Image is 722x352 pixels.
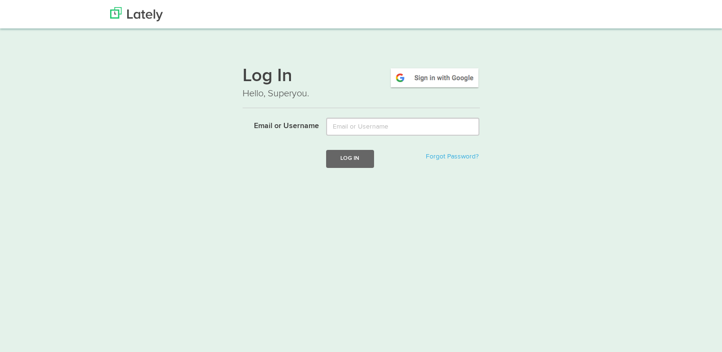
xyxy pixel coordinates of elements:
[326,150,374,167] button: Log In
[326,118,479,136] input: Email or Username
[243,67,480,87] h1: Log In
[389,67,480,89] img: google-signin.png
[426,153,478,160] a: Forgot Password?
[110,7,163,21] img: Lately
[235,118,319,132] label: Email or Username
[243,87,480,101] p: Hello, Superyou.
